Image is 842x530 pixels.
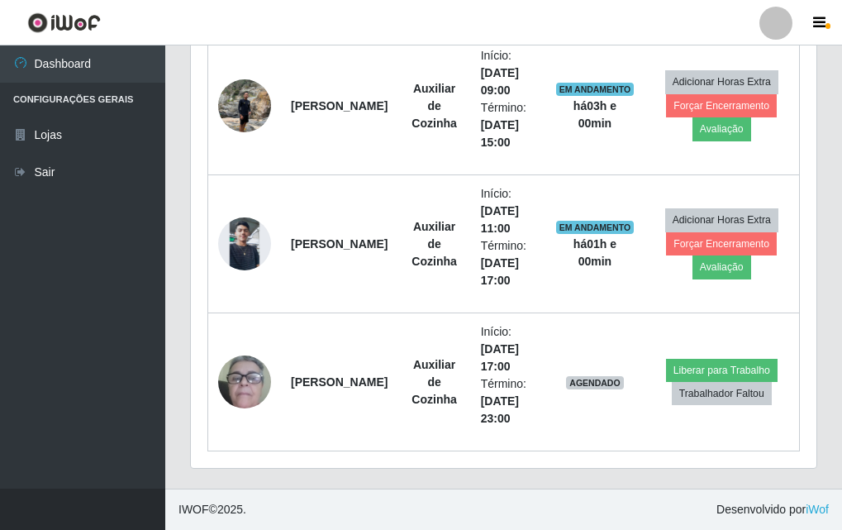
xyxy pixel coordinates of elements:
[411,358,456,406] strong: Auxiliar de Cozinha
[666,94,777,117] button: Forçar Encerramento
[716,501,829,518] span: Desenvolvido por
[178,501,246,518] span: © 2025 .
[665,70,778,93] button: Adicionar Horas Extra
[218,327,271,437] img: 1705182808004.jpeg
[481,47,536,99] li: Início:
[27,12,101,33] img: CoreUI Logo
[481,66,519,97] time: [DATE] 09:00
[411,220,456,268] strong: Auxiliar de Cozinha
[573,237,616,268] strong: há 01 h e 00 min
[218,217,271,270] img: 1690423622329.jpeg
[291,375,388,389] strong: [PERSON_NAME]
[411,82,456,130] strong: Auxiliar de Cozinha
[665,208,778,232] button: Adicionar Horas Extra
[692,255,751,279] button: Avaliação
[666,359,778,382] button: Liberar para Trabalho
[481,323,536,375] li: Início:
[481,99,536,151] li: Término:
[178,503,209,516] span: IWOF
[666,232,777,255] button: Forçar Encerramento
[672,382,772,405] button: Trabalhador Faltou
[806,503,829,516] a: iWof
[481,256,519,287] time: [DATE] 17:00
[481,185,536,237] li: Início:
[692,117,751,141] button: Avaliação
[481,375,536,427] li: Término:
[291,237,388,251] strong: [PERSON_NAME]
[556,83,635,96] span: EM ANDAMENTO
[291,99,388,112] strong: [PERSON_NAME]
[573,99,616,130] strong: há 03 h e 00 min
[566,376,624,389] span: AGENDADO
[481,237,536,289] li: Término:
[481,394,519,425] time: [DATE] 23:00
[481,342,519,373] time: [DATE] 17:00
[481,204,519,235] time: [DATE] 11:00
[556,221,635,234] span: EM ANDAMENTO
[481,118,519,149] time: [DATE] 15:00
[218,70,271,141] img: 1700098236719.jpeg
